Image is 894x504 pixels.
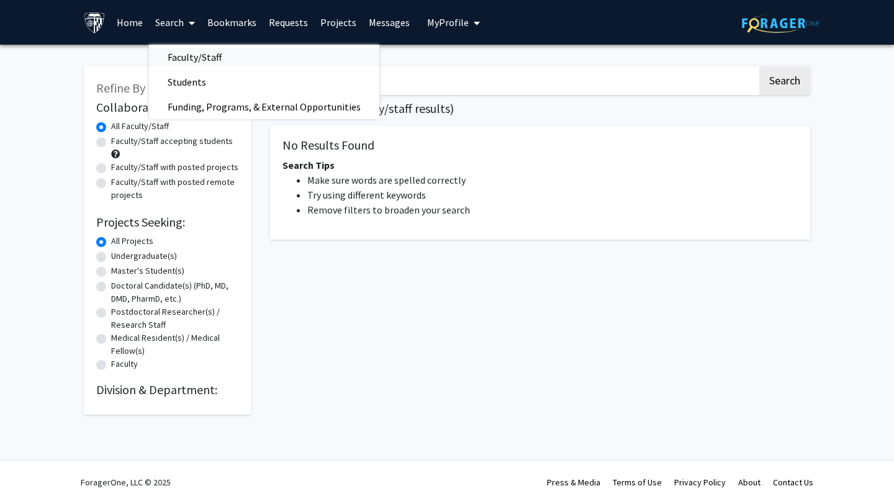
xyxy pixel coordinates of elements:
[111,176,239,202] label: Faculty/Staff with posted remote projects
[111,358,138,371] label: Faculty
[547,477,600,488] a: Press & Media
[96,215,239,230] h2: Projects Seeking:
[149,48,379,66] a: Faculty/Staff
[307,202,798,217] li: Remove filters to broaden your search
[759,66,810,95] button: Search
[96,100,239,115] h2: Collaboration Status:
[111,250,177,263] label: Undergraduate(s)
[270,66,757,95] input: Search Keywords
[674,477,726,488] a: Privacy Policy
[9,448,53,495] iframe: Chat
[111,120,169,133] label: All Faculty/Staff
[111,331,239,358] label: Medical Resident(s) / Medical Fellow(s)
[282,138,798,153] h5: No Results Found
[282,159,335,171] span: Search Tips
[149,97,379,116] a: Funding, Programs, & External Opportunities
[742,14,819,33] img: ForagerOne Logo
[111,264,184,277] label: Master's Student(s)
[149,70,225,94] span: Students
[111,135,233,148] label: Faculty/Staff accepting students
[111,279,239,305] label: Doctoral Candidate(s) (PhD, MD, DMD, PharmD, etc.)
[96,80,145,96] span: Refine By
[270,252,810,281] nav: Page navigation
[96,382,239,397] h2: Division & Department:
[314,1,363,44] a: Projects
[270,101,810,116] h1: Page of ( total faculty/staff results)
[613,477,662,488] a: Terms of Use
[307,187,798,202] li: Try using different keywords
[111,1,149,44] a: Home
[427,16,469,29] span: My Profile
[81,461,171,504] div: ForagerOne, LLC © 2025
[111,305,239,331] label: Postdoctoral Researcher(s) / Research Staff
[738,477,761,488] a: About
[363,1,416,44] a: Messages
[149,94,379,119] span: Funding, Programs, & External Opportunities
[307,173,798,187] li: Make sure words are spelled correctly
[111,235,153,248] label: All Projects
[201,1,263,44] a: Bookmarks
[84,12,106,34] img: Johns Hopkins University Logo
[149,73,379,91] a: Students
[149,45,240,70] span: Faculty/Staff
[111,161,238,174] label: Faculty/Staff with posted projects
[773,477,813,488] a: Contact Us
[263,1,314,44] a: Requests
[149,1,201,44] a: Search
